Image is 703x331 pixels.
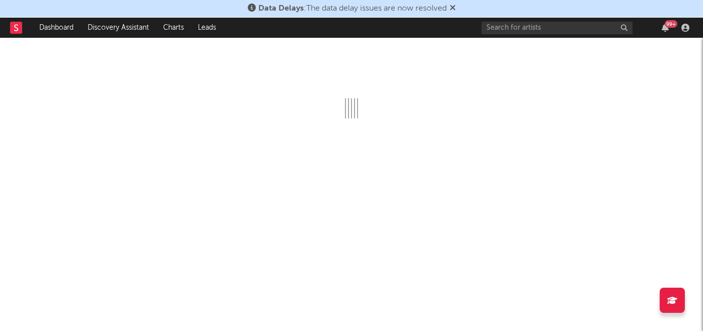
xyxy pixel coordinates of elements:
[81,18,156,38] a: Discovery Assistant
[32,18,81,38] a: Dashboard
[665,20,677,28] div: 99 +
[450,5,456,13] span: Dismiss
[258,5,447,13] span: : The data delay issues are now resolved
[662,24,669,32] button: 99+
[191,18,223,38] a: Leads
[156,18,191,38] a: Charts
[481,22,632,34] input: Search for artists
[258,5,304,13] span: Data Delays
